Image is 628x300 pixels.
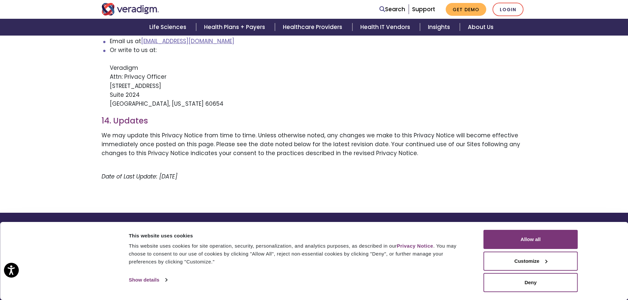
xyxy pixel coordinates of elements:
[275,19,352,36] a: Healthcare Providers
[484,273,578,292] button: Deny
[501,253,620,292] iframe: Drift Chat Widget
[129,275,167,285] a: Show details
[141,37,234,45] a: [EMAIL_ADDRESS][DOMAIN_NAME]
[141,19,196,36] a: Life Sciences
[484,252,578,271] button: Customize
[352,19,420,36] a: Health IT Vendors
[420,19,460,36] a: Insights
[397,243,433,249] a: Privacy Notice
[129,242,469,266] div: This website uses cookies for site operation, security, personalization, and analytics purposes, ...
[129,232,469,240] div: This website uses cookies
[110,46,527,108] li: Or write to us at: Veradigm Attn: Privacy Officer [STREET_ADDRESS] Suite 2024 [GEOGRAPHIC_DATA], ...
[102,173,177,180] em: Date of Last Update: [DATE]
[412,5,435,13] a: Support
[484,230,578,249] button: Allow all
[493,3,523,16] a: Login
[379,5,405,14] a: Search
[102,116,527,126] h3: 14. Updates
[110,37,527,46] li: Email us at
[460,19,501,36] a: About Us
[196,19,275,36] a: Health Plans + Payers
[446,3,486,16] a: Get Demo
[102,3,159,15] img: Veradigm logo
[102,131,527,158] p: We may update this Privacy Notice from time to time. Unless otherwise noted, any changes we make ...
